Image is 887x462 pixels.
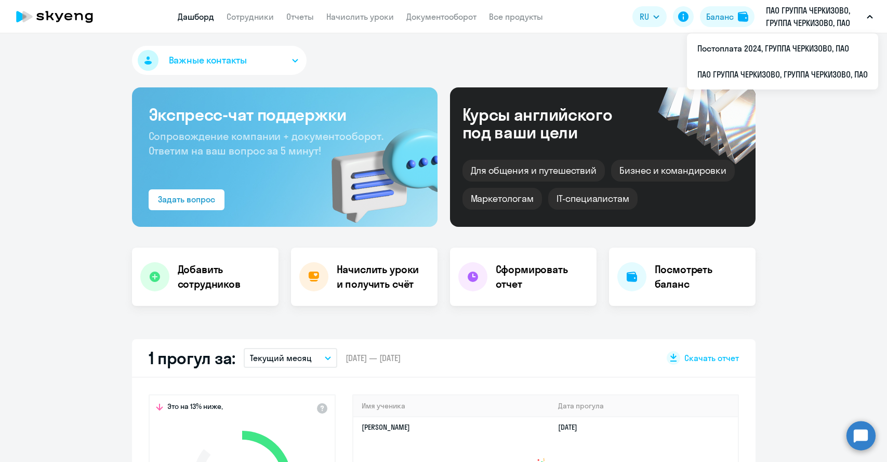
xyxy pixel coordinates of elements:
[167,402,223,414] span: Это на 13% ниже,
[548,188,638,210] div: IT-специалистам
[353,395,550,417] th: Имя ученика
[550,395,737,417] th: Дата прогула
[346,352,401,364] span: [DATE] — [DATE]
[496,262,588,291] h4: Сформировать отчет
[149,348,235,368] h2: 1 прогул за:
[558,422,586,432] a: [DATE]
[462,188,542,210] div: Маркетологам
[700,6,754,27] button: Балансbalance
[462,106,640,141] div: Курсы английского под ваши цели
[178,11,214,22] a: Дашборд
[738,11,748,22] img: balance
[149,104,421,125] h3: Экспресс-чат поддержки
[362,422,410,432] a: [PERSON_NAME]
[655,262,747,291] h4: Посмотреть баланс
[766,4,863,29] p: ПАО ГРУППА ЧЕРКИЗОВО, ГРУППА ЧЕРКИЗОВО, ПАО
[687,33,878,89] ul: RU
[489,11,543,22] a: Все продукты
[632,6,667,27] button: RU
[132,46,307,75] button: Важные контакты
[158,193,215,206] div: Задать вопрос
[286,11,314,22] a: Отчеты
[611,160,735,182] div: Бизнес и командировки
[326,11,394,22] a: Начислить уроки
[684,352,739,364] span: Скачать отчет
[406,11,476,22] a: Документооборот
[250,352,312,364] p: Текущий месяц
[244,348,337,368] button: Текущий месяц
[149,189,224,210] button: Задать вопрос
[178,262,270,291] h4: Добавить сотрудников
[761,4,878,29] button: ПАО ГРУППА ЧЕРКИЗОВО, ГРУППА ЧЕРКИЗОВО, ПАО
[227,11,274,22] a: Сотрудники
[462,160,605,182] div: Для общения и путешествий
[337,262,427,291] h4: Начислить уроки и получить счёт
[640,10,649,23] span: RU
[149,130,383,157] span: Сопровождение компании + документооборот. Ответим на ваш вопрос за 5 минут!
[169,54,247,67] span: Важные контакты
[706,10,734,23] div: Баланс
[316,110,438,227] img: bg-img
